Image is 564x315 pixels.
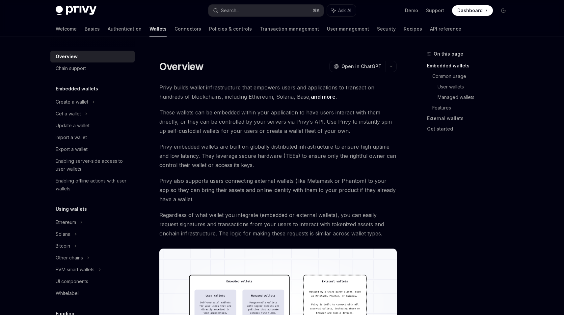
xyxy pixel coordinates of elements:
[56,177,131,193] div: Enabling offline actions with user wallets
[56,289,79,297] div: Whitelabel
[56,21,77,37] a: Welcome
[85,21,100,37] a: Basics
[56,64,86,72] div: Chain support
[434,50,463,58] span: On this page
[209,21,252,37] a: Policies & controls
[56,122,90,130] div: Update a wallet
[50,175,135,195] a: Enabling offline actions with user wallets
[56,133,87,141] div: Import a wallet
[56,110,81,118] div: Get a wallet
[427,61,514,71] a: Embedded wallets
[56,278,88,285] div: UI components
[149,21,167,37] a: Wallets
[50,132,135,143] a: Import a wallet
[56,254,83,262] div: Other chains
[50,155,135,175] a: Enabling server-side access to user wallets
[338,7,351,14] span: Ask AI
[221,7,239,14] div: Search...
[260,21,319,37] a: Transaction management
[56,266,94,274] div: EVM smart wallets
[50,51,135,62] a: Overview
[404,21,422,37] a: Recipes
[50,287,135,299] a: Whitelabel
[108,21,142,37] a: Authentication
[56,53,78,61] div: Overview
[50,143,135,155] a: Export a wallet
[405,7,418,14] a: Demo
[311,93,336,100] a: and more
[159,83,397,101] span: Privy builds wallet infrastructure that empowers users and applications to transact on hundreds o...
[427,113,514,124] a: External wallets
[377,21,396,37] a: Security
[427,124,514,134] a: Get started
[159,176,397,204] span: Privy also supports users connecting external wallets (like Metamask or Phantom) to your app so t...
[327,5,356,16] button: Ask AI
[438,92,514,103] a: Managed wallets
[432,103,514,113] a: Features
[159,210,397,238] span: Regardless of what wallet you integrate (embedded or external wallets), you can easily request si...
[159,142,397,170] span: Privy embedded wallets are built on globally distributed infrastructure to ensure high uptime and...
[313,8,320,13] span: ⌘ K
[341,63,382,70] span: Open in ChatGPT
[56,157,131,173] div: Enabling server-side access to user wallets
[329,61,386,72] button: Open in ChatGPT
[432,71,514,82] a: Common usage
[56,6,96,15] img: dark logo
[208,5,324,16] button: Search...⌘K
[56,98,88,106] div: Create a wallet
[457,7,483,14] span: Dashboard
[430,21,461,37] a: API reference
[327,21,369,37] a: User management
[159,61,204,72] h1: Overview
[175,21,201,37] a: Connectors
[50,276,135,287] a: UI components
[56,242,70,250] div: Bitcoin
[438,82,514,92] a: User wallets
[452,5,493,16] a: Dashboard
[56,205,87,213] h5: Using wallets
[50,120,135,132] a: Update a wallet
[159,108,397,135] span: These wallets can be embedded within your application to have users interact with them directly, ...
[426,7,444,14] a: Support
[56,218,76,226] div: Ethereum
[56,145,88,153] div: Export a wallet
[498,5,509,16] button: Toggle dark mode
[56,230,70,238] div: Solana
[56,85,98,93] h5: Embedded wallets
[50,62,135,74] a: Chain support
